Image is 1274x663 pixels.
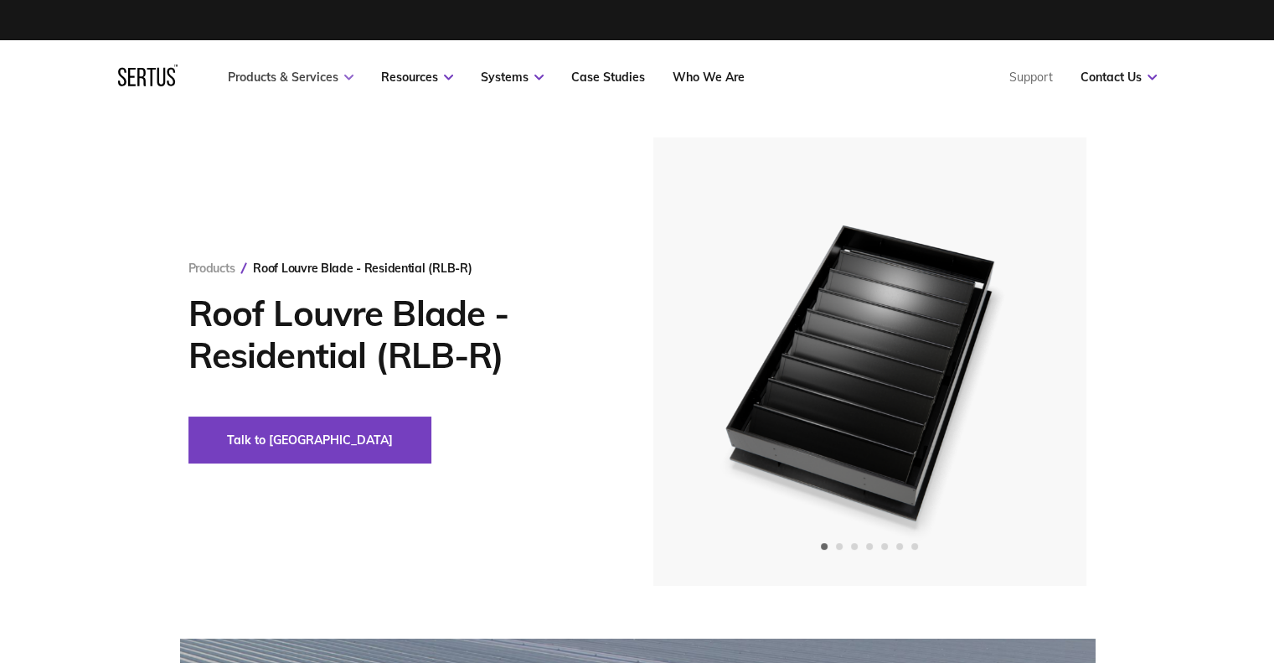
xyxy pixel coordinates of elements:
a: Support [1009,70,1053,85]
a: Products [188,261,235,276]
span: Go to slide 4 [866,543,873,550]
span: Go to slide 5 [881,543,888,550]
a: Systems [481,70,544,85]
h1: Roof Louvre Blade - Residential (RLB-R) [188,293,603,376]
a: Resources [381,70,453,85]
a: Who We Are [673,70,745,85]
a: Case Studies [571,70,645,85]
span: Go to slide 6 [896,543,903,550]
span: Go to slide 7 [911,543,918,550]
span: Go to slide 2 [836,543,843,550]
button: Talk to [GEOGRAPHIC_DATA] [188,417,431,464]
a: Products & Services [228,70,353,85]
iframe: Chat Widget [972,469,1274,663]
a: Contact Us [1081,70,1157,85]
span: Go to slide 3 [851,543,858,550]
